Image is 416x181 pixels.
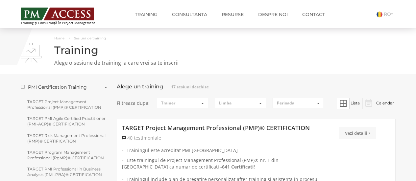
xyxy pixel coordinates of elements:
[21,114,107,128] a: TARGET PMI Agile Certified Practitioner (PMI-ACP)® CERTIFICATION
[157,98,208,108] button: Trainer
[376,101,394,105] span: Calendar
[122,124,310,132] a: TARGET Project Management Professional (PMP)® CERTIFICATION
[273,98,324,108] button: Perioada
[362,101,394,105] a: Calendar
[21,44,396,56] h1: Training
[21,59,396,67] p: Alege o sesiune de training la care vrei sa te inscrii
[351,101,360,105] span: Lista
[21,8,94,20] img: PM ACCESS - Echipa traineri si consultanti certificati PMP: Narciss Popescu, Mihai Olaru, Monica ...
[377,11,382,17] img: Romana
[339,127,376,139] a: Vezi detalii
[117,83,163,90] bdi: Alege un training
[127,135,161,141] span: 40 testimoniale
[21,43,41,63] img: Training
[21,6,107,25] a: Training și Consultanță în Project Management
[21,97,107,112] a: TARGET Project Management Professional (PMP)® CERTIFICATION
[122,157,321,173] li: Este trainingul de Project Management Professional (PMP)® nr. 1 din [GEOGRAPHIC_DATA] ca numar de...
[122,147,321,154] li: Trainingul este acreditat PMI [GEOGRAPHIC_DATA]
[21,131,107,146] a: TARGET Risk Management Professional (RMP)® CERTIFICATION
[215,98,266,108] button: Limba
[222,164,255,170] a: 641 Certificati!
[74,36,106,40] span: Sesiuni de training
[21,165,107,179] a: TARGET PMI Professional in Business Analysis (PMI-PBA)® CERTIFICATION
[297,8,330,21] a: Contact
[171,84,209,90] span: 17 sesiuni deschise
[217,8,249,21] a: Resurse
[167,8,212,21] a: Consultanta
[122,135,161,141] a: 40 testimoniale
[117,100,150,106] span: Filtreaza dupa:
[377,11,396,17] a: RO
[21,84,107,92] label: PMI Certification Training
[21,21,107,25] span: Training și Consultanță în Project Management
[54,36,64,40] a: Home
[337,101,361,105] a: Lista
[253,8,293,21] a: Despre noi
[21,148,107,162] a: TARGET Program Management Professional (PgMP)® CERTIFICATION
[130,8,162,21] a: Training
